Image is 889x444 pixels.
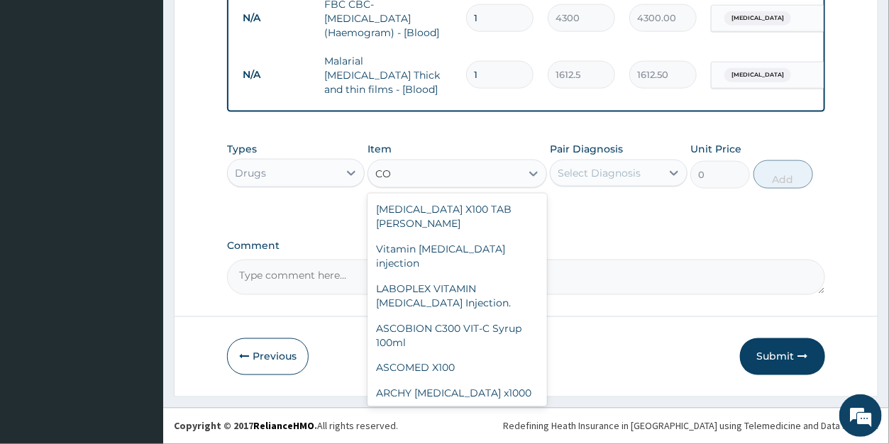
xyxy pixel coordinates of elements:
img: d_794563401_company_1708531726252_794563401 [26,71,57,106]
span: We're online! [82,132,196,275]
td: Malarial [MEDICAL_DATA] Thick and thin films - [Blood] [317,47,459,104]
div: Drugs [235,166,266,180]
div: Chat with us now [74,79,238,98]
td: N/A [236,62,317,88]
button: Add [753,160,813,189]
div: ARCHY [MEDICAL_DATA] x1000 [368,381,547,406]
div: [MEDICAL_DATA] X100 TAB [PERSON_NAME] [368,196,547,236]
button: Submit [740,338,825,375]
div: Minimize live chat window [233,7,267,41]
label: Item [368,142,392,156]
textarea: Type your message and hit 'Enter' [7,294,270,344]
div: Select Diagnosis [558,166,641,180]
label: Pair Diagnosis [550,142,623,156]
div: Vitamin [MEDICAL_DATA] injection [368,236,547,276]
label: Types [227,143,257,155]
div: ASCOMED X100 [368,355,547,381]
span: [MEDICAL_DATA] [724,68,791,82]
footer: All rights reserved. [163,408,889,444]
div: Redefining Heath Insurance in [GEOGRAPHIC_DATA] using Telemedicine and Data Science! [503,419,878,433]
div: ASCOBION C300 VIT-C Syrup 100ml [368,316,547,355]
a: RelianceHMO [253,420,314,433]
td: N/A [236,5,317,31]
strong: Copyright © 2017 . [174,420,317,433]
label: Comment [227,240,824,252]
span: [MEDICAL_DATA] [724,11,791,26]
label: Unit Price [690,142,741,156]
div: LABOPLEX VITAMIN [MEDICAL_DATA] Injection. [368,276,547,316]
button: Previous [227,338,309,375]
